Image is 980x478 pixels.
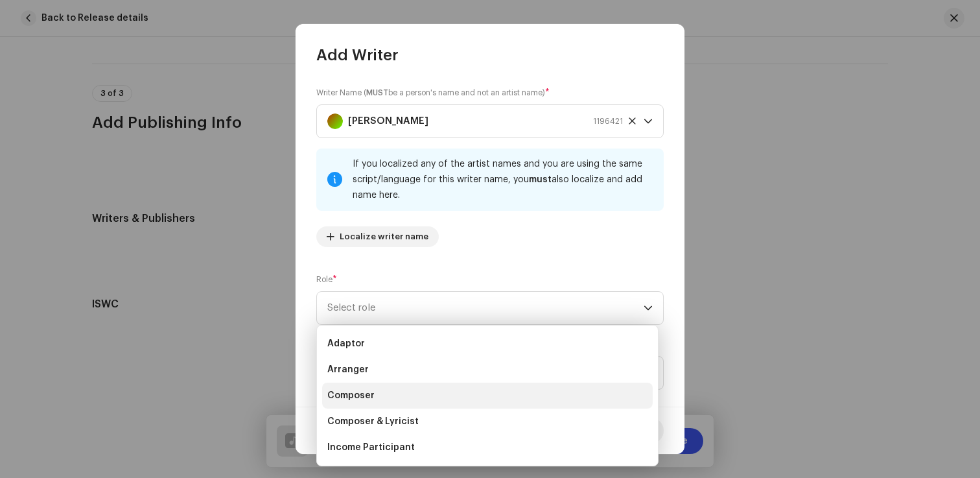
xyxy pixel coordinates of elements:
span: Composer & Lyricist [327,415,419,428]
span: Localize writer name [340,224,428,250]
div: dropdown trigger [644,105,653,137]
span: Arranger [327,363,369,376]
strong: MUST [366,89,388,97]
span: 1196421 [593,105,623,137]
small: Writer Name ( be a person's name and not an artist name) [316,86,545,99]
span: Adaptor [327,337,365,350]
li: Adaptor [322,331,653,357]
span: Tanveer Evan [327,105,644,137]
strong: [PERSON_NAME] [348,105,428,137]
li: Arranger [322,357,653,383]
div: dropdown trigger [644,292,653,324]
div: If you localized any of the artist names and you are using the same script/language for this writ... [353,156,653,203]
span: Select role [327,292,644,324]
button: Localize writer name [316,226,439,247]
li: Income Participant [322,435,653,460]
span: Add Writer [316,45,399,66]
span: Composer [327,389,375,402]
small: Role [316,273,332,286]
span: Income Participant [327,441,415,454]
strong: must [529,175,552,184]
li: Composer & Lyricist [322,409,653,435]
li: Composer [322,383,653,409]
